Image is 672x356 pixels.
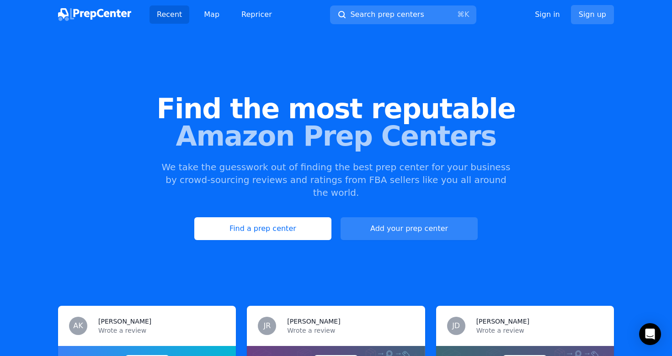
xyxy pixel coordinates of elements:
[287,326,414,335] p: Wrote a review
[98,326,225,335] p: Wrote a review
[287,317,340,326] h3: [PERSON_NAME]
[464,10,469,19] kbd: K
[263,322,271,330] span: JR
[15,95,657,122] span: Find the most reputable
[234,5,279,24] a: Repricer
[350,9,424,20] span: Search prep centers
[98,317,151,326] h3: [PERSON_NAME]
[58,8,131,21] img: PrepCenter
[639,323,661,345] div: Open Intercom Messenger
[73,322,83,330] span: AK
[457,10,464,19] kbd: ⌘
[15,122,657,150] span: Amazon Prep Centers
[452,322,460,330] span: JD
[535,9,560,20] a: Sign in
[571,5,614,24] a: Sign up
[341,217,478,240] a: Add your prep center
[197,5,227,24] a: Map
[330,5,476,24] button: Search prep centers⌘K
[194,217,331,240] a: Find a prep center
[160,161,512,199] p: We take the guesswork out of finding the best prep center for your business by crowd-sourcing rev...
[476,326,603,335] p: Wrote a review
[149,5,189,24] a: Recent
[476,317,529,326] h3: [PERSON_NAME]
